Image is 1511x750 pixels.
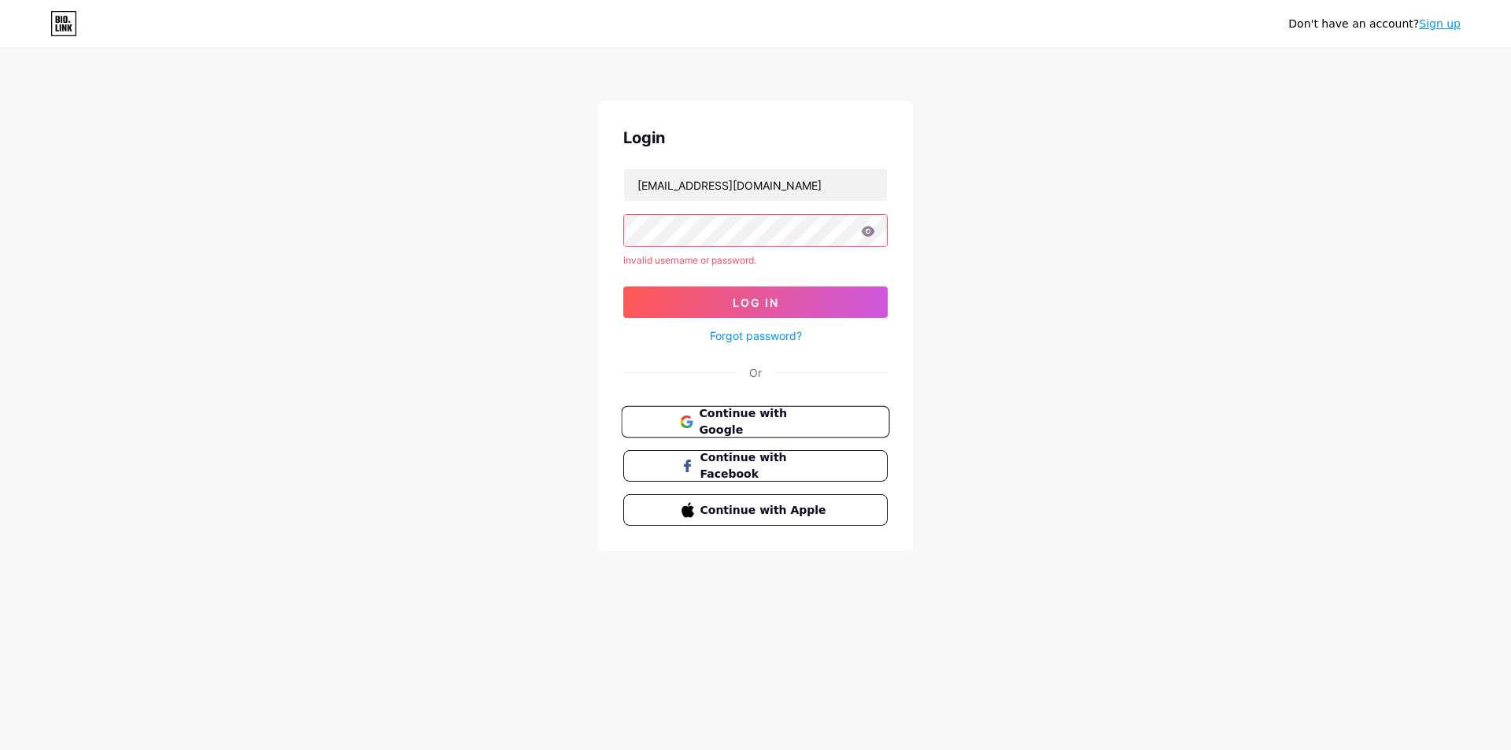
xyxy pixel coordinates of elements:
span: Continue with Google [699,405,830,439]
div: Or [749,364,762,381]
div: Don't have an account? [1288,16,1461,32]
a: Sign up [1419,17,1461,30]
a: Forgot password? [710,327,802,344]
a: Continue with Google [623,406,888,438]
button: Continue with Facebook [623,450,888,482]
button: Log In [623,286,888,318]
span: Log In [733,296,779,309]
span: Continue with Apple [700,502,830,519]
button: Continue with Google [621,406,889,438]
input: Username [624,169,887,201]
div: Invalid username or password. [623,253,888,268]
div: Login [623,126,888,150]
button: Continue with Apple [623,494,888,526]
span: Continue with Facebook [700,449,830,482]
